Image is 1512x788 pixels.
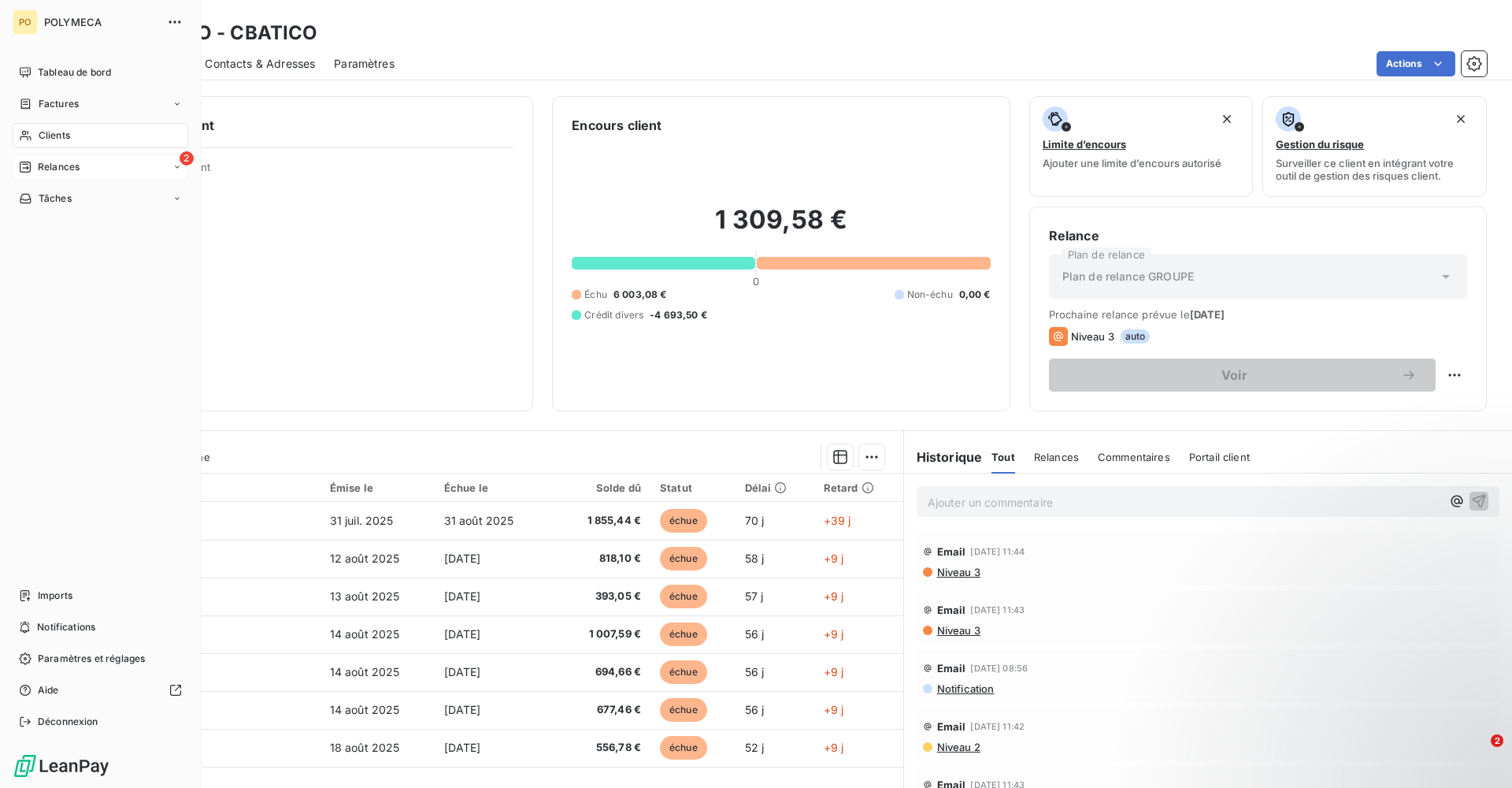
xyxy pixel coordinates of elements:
[1189,451,1250,463] span: Portail client
[38,652,145,666] span: Paramètres et réglages
[39,191,72,206] span: Tâches
[824,741,844,754] span: +9 j
[660,547,707,571] span: échue
[572,204,990,251] h2: 1 309,58 €
[970,547,1025,556] span: [DATE] 11:44
[444,665,481,678] span: [DATE]
[139,19,317,47] h3: BATICO - CBATICO
[444,589,481,603] span: [DATE]
[824,514,851,527] span: +39 j
[1062,269,1194,284] span: Plan de relance GROUPE
[330,665,400,678] span: 14 août 2025
[1276,157,1473,182] span: Surveiller ce client en intégrant votre outil de gestion des risques client.
[937,662,966,675] span: Email
[38,715,98,729] span: Déconnexion
[38,65,111,80] span: Tableau de bord
[13,753,110,779] img: Logo LeanPay
[1190,308,1225,321] span: [DATE]
[745,703,765,716] span: 56 j
[39,97,79,111] span: Factures
[745,589,764,603] span: 57 j
[970,605,1025,615] span: [DATE] 11:43
[330,514,394,527] span: 31 juil. 2025
[444,552,481,565] span: [DATE]
[334,56,395,72] span: Paramètres
[1043,138,1126,151] span: Limite d’encours
[44,16,157,28] span: POLYMECA
[38,589,72,603] span: Imports
[745,552,765,565] span: 58 j
[970,722,1025,731] span: [DATE] 11:42
[558,626,641,642] span: 1 007,59 €
[180,151,194,165] span: 2
[907,288,953,302] span: Non-échu
[745,514,765,527] span: 70 j
[13,9,38,35] div: PO
[745,627,765,641] span: 56 j
[38,683,59,697] span: Aide
[444,741,481,754] span: [DATE]
[95,116,513,135] h6: Informations client
[1491,734,1503,747] span: 2
[1049,308,1467,321] span: Prochaine relance prévue le
[1068,369,1401,381] span: Voir
[1276,138,1364,151] span: Gestion du risque
[660,623,707,646] span: échue
[205,56,315,72] span: Contacts & Adresses
[904,448,983,466] h6: Historique
[330,703,400,716] span: 14 août 2025
[39,128,70,143] span: Clients
[1098,451,1170,463] span: Commentaires
[1049,359,1436,392] button: Voir
[660,736,707,760] span: échue
[936,624,980,637] span: Niveau 3
[959,288,991,302] span: 0,00 €
[936,682,995,695] span: Notification
[330,741,400,754] span: 18 août 2025
[558,664,641,680] span: 694,66 €
[558,513,641,529] span: 1 855,44 €
[745,741,765,754] span: 52 j
[660,509,707,533] span: échue
[824,627,844,641] span: +9 j
[1034,451,1079,463] span: Relances
[123,481,311,495] div: Référence
[660,660,707,684] span: échue
[824,665,844,678] span: +9 j
[1197,635,1512,745] iframe: Intercom notifications message
[660,698,707,722] span: échue
[444,481,539,494] div: Échue le
[558,740,641,756] span: 556,78 €
[572,116,661,135] h6: Encours client
[824,589,844,603] span: +9 j
[660,585,707,608] span: échue
[1377,51,1455,76] button: Actions
[330,627,400,641] span: 14 août 2025
[444,703,481,716] span: [DATE]
[824,481,894,494] div: Retard
[584,288,607,302] span: Échu
[1458,734,1496,772] iframe: Intercom live chat
[330,481,425,494] div: Émise le
[970,663,1028,673] span: [DATE] 08:56
[660,481,726,494] div: Statut
[558,481,641,494] div: Solde dû
[330,552,400,565] span: 12 août 2025
[13,678,188,703] a: Aide
[1121,329,1151,344] span: auto
[991,451,1015,463] span: Tout
[584,308,643,322] span: Crédit divers
[558,702,641,718] span: 677,46 €
[936,741,980,753] span: Niveau 2
[38,160,80,174] span: Relances
[444,514,514,527] span: 31 août 2025
[753,275,759,288] span: 0
[937,545,966,558] span: Email
[745,481,805,494] div: Délai
[937,604,966,616] span: Email
[936,566,980,578] span: Niveau 3
[1043,157,1221,169] span: Ajouter une limite d’encours autorisé
[127,161,513,183] span: Propriétés Client
[558,551,641,567] span: 818,10 €
[745,665,765,678] span: 56 j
